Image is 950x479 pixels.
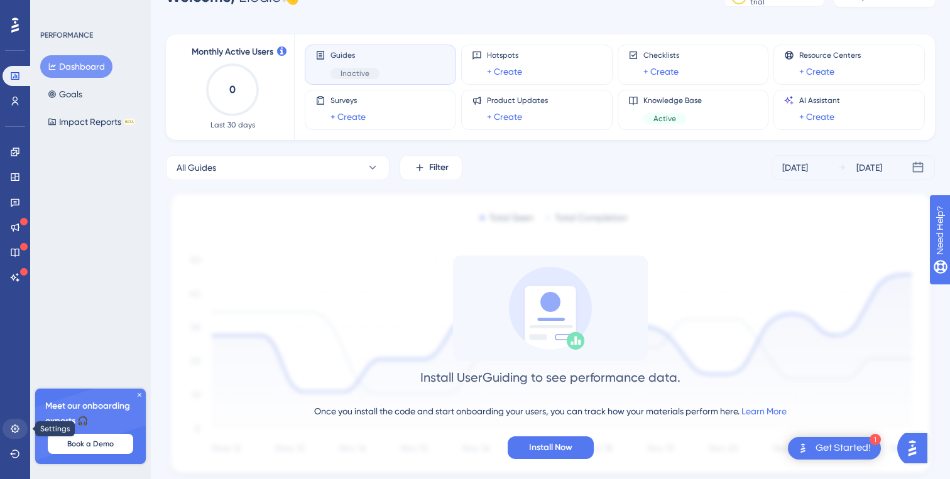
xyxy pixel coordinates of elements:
[816,441,871,455] div: Get Started!
[229,83,236,95] text: 0
[653,114,676,124] span: Active
[45,399,136,429] span: Meet our onboarding experts 🎧
[799,95,840,105] span: AI Assistant
[420,369,680,386] div: Install UserGuiding to see performance data.
[856,160,882,175] div: [DATE]
[529,440,572,455] span: Install Now
[177,160,216,175] span: All Guides
[40,83,90,105] button: Goals
[314,404,787,419] div: Once you install the code and start onboarding your users, you can track how your materials perfo...
[40,30,93,40] div: PERFORMANCE
[67,439,114,449] span: Book a Demo
[166,155,390,180] button: All Guides
[192,45,273,60] span: Monthly Active Users
[166,190,935,479] img: 1ec67ef948eb2d50f6bf237e9abc4f97.svg
[487,95,548,105] span: Product Updates
[788,437,881,460] div: Open Get Started! checklist, remaining modules: 1
[341,68,369,78] span: Inactive
[508,436,594,459] button: Install Now
[643,95,702,105] span: Knowledge Base
[400,155,462,180] button: Filter
[643,50,679,60] span: Checklists
[487,64,522,79] a: + Create
[330,50,379,60] span: Guides
[643,64,679,79] a: + Create
[799,50,861,60] span: Resource Centers
[429,160,449,175] span: Filter
[897,429,935,467] iframe: UserGuiding AI Assistant Launcher
[48,434,133,454] button: Book a Demo
[330,109,366,124] a: + Create
[795,441,811,456] img: launcher-image-alternative-text
[40,55,112,78] button: Dashboard
[40,110,143,133] button: Impact ReportsBETA
[30,3,79,18] span: Need Help?
[870,434,881,445] div: 1
[487,109,522,124] a: + Create
[799,109,834,124] a: + Create
[330,95,366,105] span: Surveys
[210,120,255,130] span: Last 30 days
[124,119,135,125] div: BETA
[782,160,808,175] div: [DATE]
[799,64,834,79] a: + Create
[741,406,787,416] a: Learn More
[487,50,522,60] span: Hotspots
